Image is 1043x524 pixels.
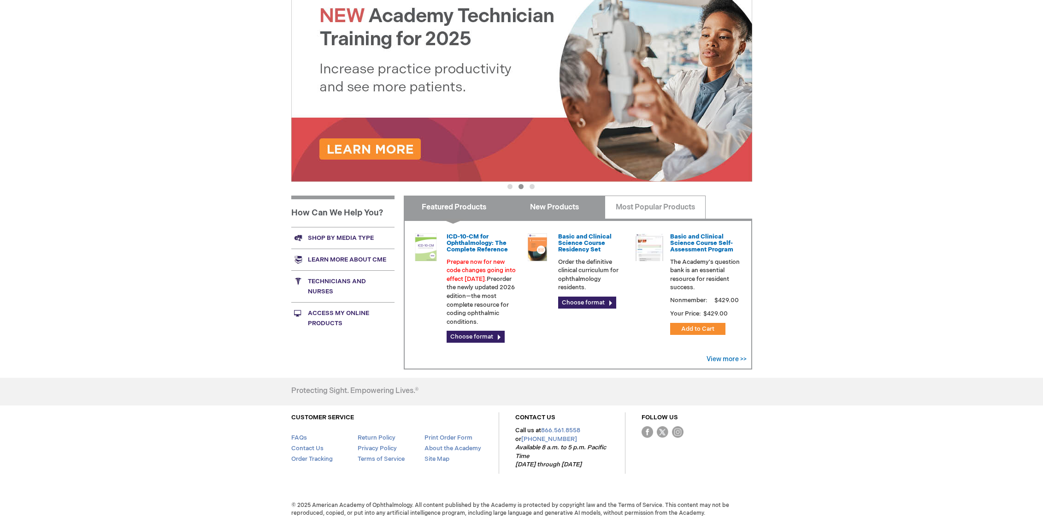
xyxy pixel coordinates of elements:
a: New Products [504,196,605,219]
a: Learn more about CME [291,249,395,270]
a: View more >> [707,355,747,363]
button: 1 of 3 [507,184,513,189]
a: Terms of Service [358,455,405,463]
a: Shop by media type [291,227,395,249]
a: Access My Online Products [291,302,395,334]
p: Preorder the newly updated 2026 edition—the most complete resource for coding ophthalmic conditions. [447,258,517,327]
a: Site Map [424,455,449,463]
h1: How Can We Help You? [291,196,395,227]
p: The Academy's question bank is an essential resource for resident success. [670,258,740,292]
a: Technicians and nurses [291,270,395,302]
img: instagram [672,426,684,438]
span: $429.00 [702,310,729,317]
a: Contact Us [291,445,324,452]
img: 02850963u_47.png [524,233,551,261]
a: Print Order Form [424,434,472,441]
strong: Your Price: [670,310,701,317]
p: Order the definitive clinical curriculum for ophthalmology residents. [558,258,628,292]
a: ICD-10-CM for Ophthalmology: The Complete Reference [447,233,508,254]
img: bcscself_20.jpg [636,233,663,261]
a: Most Popular Products [605,196,706,219]
span: $429.00 [713,297,740,304]
p: Call us at or [515,426,609,469]
font: Prepare now for new code changes going into effect [DATE]. [447,258,516,283]
a: Order Tracking [291,455,333,463]
img: 0120008u_42.png [412,233,440,261]
a: Privacy Policy [358,445,397,452]
a: FAQs [291,434,307,441]
a: Basic and Clinical Science Course Self-Assessment Program [670,233,733,254]
img: Facebook [642,426,653,438]
a: CUSTOMER SERVICE [291,414,354,421]
a: Basic and Clinical Science Course Residency Set [558,233,612,254]
a: CONTACT US [515,414,555,421]
span: © 2025 American Academy of Ophthalmology. All content published by the Academy is protected by co... [284,501,759,517]
a: Return Policy [358,434,395,441]
a: About the Academy [424,445,481,452]
a: Choose format [447,331,505,343]
button: Add to Cart [670,323,725,335]
a: 866.561.8558 [541,427,580,434]
a: Choose format [558,297,616,309]
h4: Protecting Sight. Empowering Lives.® [291,387,418,395]
img: Twitter [657,426,668,438]
a: [PHONE_NUMBER] [521,435,577,443]
button: 2 of 3 [519,184,524,189]
em: Available 8 a.m. to 5 p.m. Pacific Time [DATE] through [DATE] [515,444,606,468]
a: Featured Products [404,196,505,219]
a: FOLLOW US [642,414,678,421]
button: 3 of 3 [530,184,535,189]
strong: Nonmember: [670,295,707,306]
span: Add to Cart [681,325,714,333]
